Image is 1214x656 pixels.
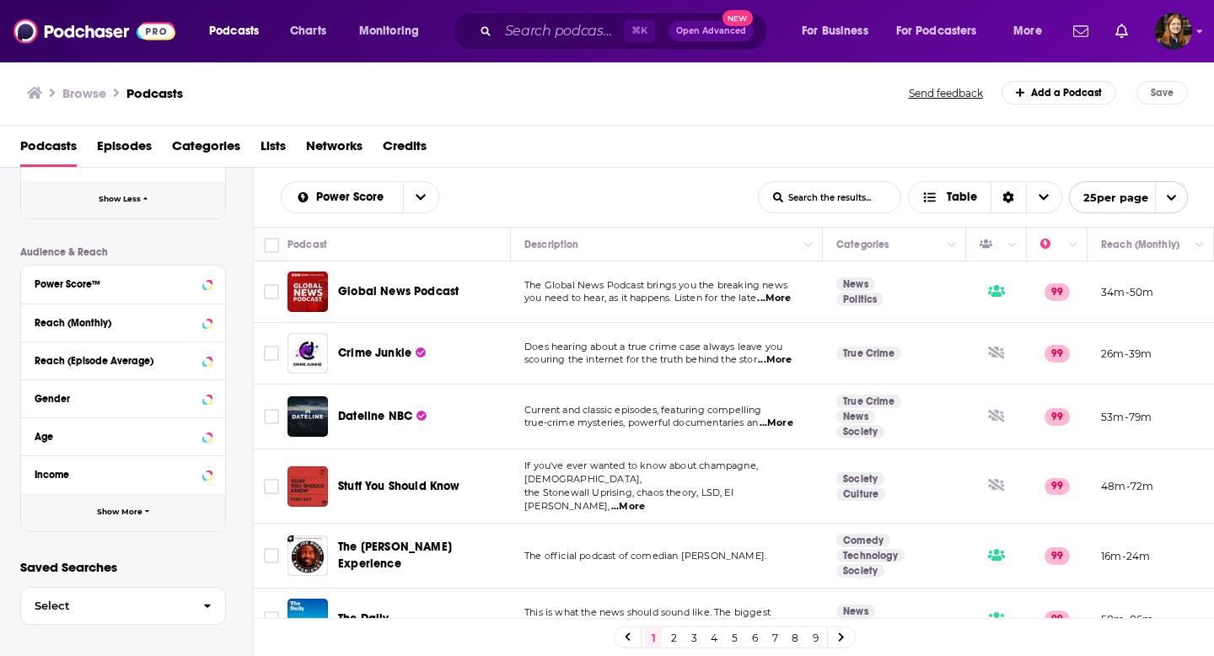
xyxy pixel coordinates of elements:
a: Episodes [97,132,152,167]
span: ...More [758,353,792,367]
div: Age [35,431,197,443]
p: 99 [1045,547,1070,564]
a: Networks [306,132,363,167]
a: 7 [766,627,783,648]
h2: Choose List sort [281,181,439,213]
span: Toggle select row [264,346,279,361]
span: The [PERSON_NAME] Experience [338,540,452,571]
span: The official podcast of comedian [PERSON_NAME]. [524,550,766,562]
img: Crime Junkie [287,333,328,374]
p: 99 [1045,478,1070,495]
a: News [836,277,875,291]
button: open menu [197,18,281,45]
a: Dateline NBC [287,396,328,437]
button: open menu [282,191,403,203]
p: 16m-24m [1101,549,1150,563]
a: Podcasts [126,85,183,101]
div: Reach (Monthly) [35,317,197,329]
button: open menu [403,182,438,212]
div: Power Score [1040,234,1064,255]
a: Charts [279,18,336,45]
a: News [836,410,875,423]
p: 99 [1045,408,1070,425]
button: Column Actions [798,235,819,255]
p: 53m-79m [1101,410,1152,424]
span: Show Less [99,195,141,204]
a: Add a Podcast [1002,81,1117,105]
button: Column Actions [1002,235,1023,255]
a: Podcasts [20,132,77,167]
input: Search podcasts, credits, & more... [498,18,624,45]
button: Show profile menu [1155,13,1192,50]
span: Global News Podcast [338,284,459,298]
span: Select [21,600,190,611]
div: Sort Direction [991,182,1026,212]
div: Gender [35,393,197,405]
span: Toggle select row [264,409,279,424]
div: Search podcasts, credits, & more... [468,12,784,51]
span: Charts [290,19,326,43]
span: ...More [611,500,645,514]
a: Podchaser - Follow, Share and Rate Podcasts [13,15,175,47]
span: For Business [802,19,868,43]
span: ⌘ K [624,20,655,42]
span: 25 per page [1070,185,1148,211]
span: Power Score [316,191,389,203]
button: open menu [1069,181,1188,213]
button: Age [35,425,212,446]
span: you need to hear, as it happens. Listen for the late [524,292,756,304]
div: Has Guests [980,234,1003,255]
a: Technology [836,549,905,562]
span: Toggle select row [264,284,279,299]
span: scouring the internet for the truth behind the stor [524,353,757,365]
p: 99 [1045,345,1070,362]
span: Current and classic episodes, featuring compelling [524,404,762,416]
a: 4 [706,627,722,648]
p: 99 [1045,283,1070,300]
span: the Stonewall Uprising, chaos theory, LSD, El [PERSON_NAME], [524,487,733,512]
button: open menu [885,18,1002,45]
button: Power Score™ [35,272,212,293]
a: 2 [665,627,682,648]
span: More [1013,19,1042,43]
p: Audience & Reach [20,246,226,258]
span: The Global News Podcast brings you the breaking news [524,279,787,291]
button: open menu [347,18,441,45]
div: Podcast [287,234,327,255]
button: Column Actions [942,235,962,255]
a: Credits [383,132,427,167]
button: Select [20,587,226,625]
p: 99 [1045,610,1070,627]
button: Gender [35,387,212,408]
a: Comedy [836,534,890,547]
span: Categories [172,132,240,167]
a: Politics [836,293,884,306]
a: The Joe Rogan Experience [287,535,328,576]
a: Show notifications dropdown [1109,17,1135,46]
button: Column Actions [1190,235,1210,255]
a: 1 [645,627,662,648]
p: Saved Searches [20,559,226,575]
a: Society [836,564,884,578]
button: Show Less [21,180,225,218]
button: open menu [1002,18,1063,45]
a: Global News Podcast [287,272,328,312]
span: Toggle select row [264,479,279,494]
a: Dateline NBC [338,408,427,425]
p: 34m-50m [1101,285,1153,299]
span: Toggle select row [264,611,279,626]
a: Society [836,472,884,486]
div: Description [524,234,578,255]
span: Stuff You Should Know [338,479,460,493]
div: Reach (Episode Average) [35,355,197,367]
span: New [722,10,753,26]
span: Monitoring [359,19,419,43]
span: Dateline NBC [338,409,412,423]
div: Reach (Monthly) [1101,234,1179,255]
